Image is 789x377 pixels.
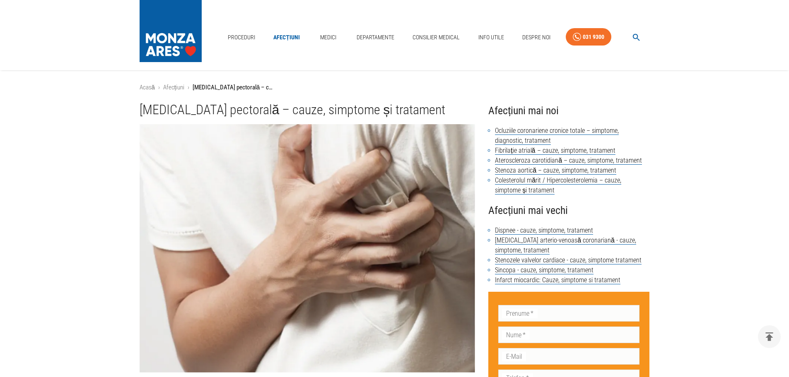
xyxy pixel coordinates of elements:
a: Dispnee - cauze, simptome, tratament [495,226,593,235]
h4: Afecțiuni mai noi [488,102,649,119]
nav: breadcrumb [140,83,650,92]
li: › [188,83,189,92]
a: Infarct miocardic: Cauze, simptome si tratament [495,276,620,284]
button: delete [758,325,781,348]
a: Ocluziile coronariene cronice totale – simptome, diagnostic, tratament [495,127,619,145]
p: [MEDICAL_DATA] pectorală – cauze, simptome și tratament [193,83,275,92]
h1: [MEDICAL_DATA] pectorală – cauze, simptome și tratament [140,102,475,118]
a: Sincopa - cauze, simptome, tratament [495,266,594,274]
a: Fibrilație atrială – cauze, simptome, tratament [495,146,615,155]
a: [MEDICAL_DATA] arterio-venoasă coronariană - cauze, simptome, tratament [495,236,636,255]
img: Angina pectorală – cauze, simptome și tratament [140,124,475,372]
a: Departamente [353,29,398,46]
a: Acasă [140,84,155,91]
a: Consilier Medical [409,29,463,46]
li: › [158,83,160,92]
a: Afecțiuni [270,29,303,46]
a: Colesterolul mărit / Hipercolesterolemia – cauze, simptome și tratament [495,176,621,195]
a: Ateroscleroza carotidiană – cauze, simptome, tratament [495,156,642,165]
a: Proceduri [224,29,258,46]
div: 031 9300 [583,32,604,42]
a: Medici [315,29,341,46]
a: Stenoza aortică – cauze, simptome, tratament [495,166,616,175]
a: Stenozele valvelor cardiace - cauze, simptome tratament [495,256,642,264]
a: 031 9300 [566,28,611,46]
a: Despre Noi [519,29,554,46]
a: Info Utile [475,29,507,46]
a: Afecțiuni [163,84,184,91]
h4: Afecțiuni mai vechi [488,202,649,219]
